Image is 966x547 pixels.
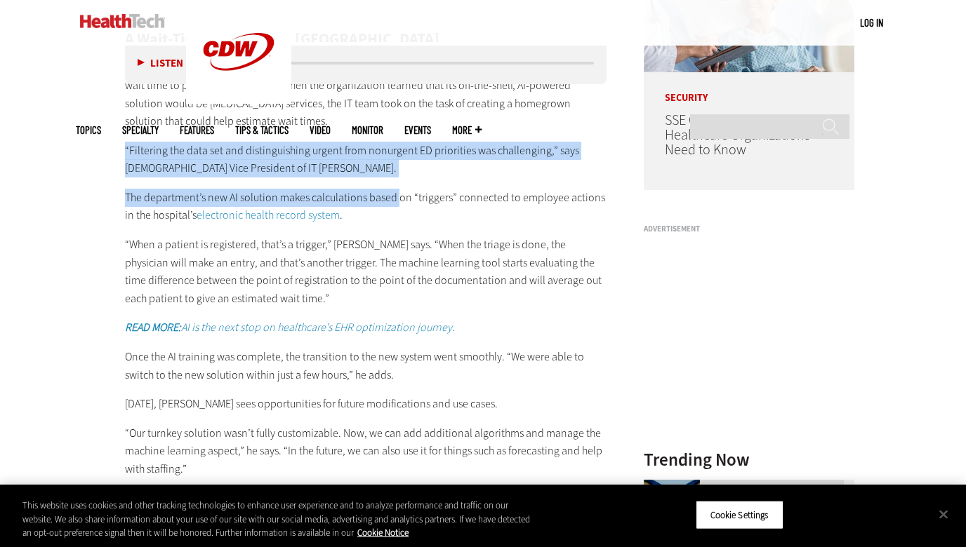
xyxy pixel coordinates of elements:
[125,189,607,224] p: The department’s new AI solution makes calculations based on “triggers” connected to employee act...
[197,208,340,222] a: electronic health record system
[125,320,455,335] em: AI is the next stop on healthcare’s EHR optimization journey.
[80,14,165,28] img: Home
[644,238,854,414] iframe: advertisement
[125,424,607,478] p: “Our turnkey solution wasn’t fully customizable. Now, we can add additional algorithms and manage...
[125,320,181,335] strong: READ MORE:
[186,93,291,107] a: CDW
[928,499,959,529] button: Close
[860,15,883,30] div: User menu
[235,125,289,135] a: Tips & Tactics
[644,225,854,233] h3: Advertisement
[352,125,383,135] a: MonITor
[357,527,409,539] a: More information about your privacy
[122,125,159,135] span: Specialty
[644,480,707,491] a: abstract image of woman with pixelated face
[22,499,531,540] div: This website uses cookies and other tracking technologies to enhance user experience and to analy...
[125,142,607,177] p: “Filtering the data set and distinguishing urgent from nonurgent ED priorities was challenging,” ...
[644,451,854,468] h3: Trending Now
[125,236,607,307] p: “When a patient is registered, that’s a trigger,” [PERSON_NAME] says. “When the triage is done, t...
[125,320,455,335] a: READ MORE:AI is the next stop on healthcare’s EHR optimization journey.
[125,395,607,413] p: [DATE], [PERSON_NAME] sees opportunities for future modifications and use cases.
[125,348,607,384] p: Once the AI training was complete, the transition to the new system went smoothly. “We were able ...
[452,125,482,135] span: More
[644,480,700,536] img: abstract image of woman with pixelated face
[665,111,810,159] a: SSE Capabilities: What Healthcare Organizations Need to Know
[696,500,783,529] button: Cookie Settings
[76,125,101,135] span: Topics
[860,16,883,29] a: Log in
[180,125,214,135] a: Features
[404,125,431,135] a: Events
[310,125,331,135] a: Video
